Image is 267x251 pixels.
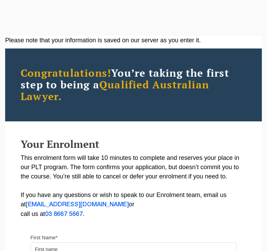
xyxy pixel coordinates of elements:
label: First Name* [31,234,58,241]
a: 03 8667 5667 [45,211,83,217]
span: Congratulations! [21,66,111,80]
span: Qualified Australian Lawyer. [21,78,209,103]
div: Please note that your information is saved on our server as you enter it. [5,36,262,45]
h2: You’re taking the first step to being a [21,67,246,102]
a: [EMAIL_ADDRESS][DOMAIN_NAME] [26,202,129,207]
p: This enrolment form will take 10 minutes to complete and reserves your place in our PLT program. ... [21,153,246,219]
h2: Your Enrolment [21,139,246,150]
